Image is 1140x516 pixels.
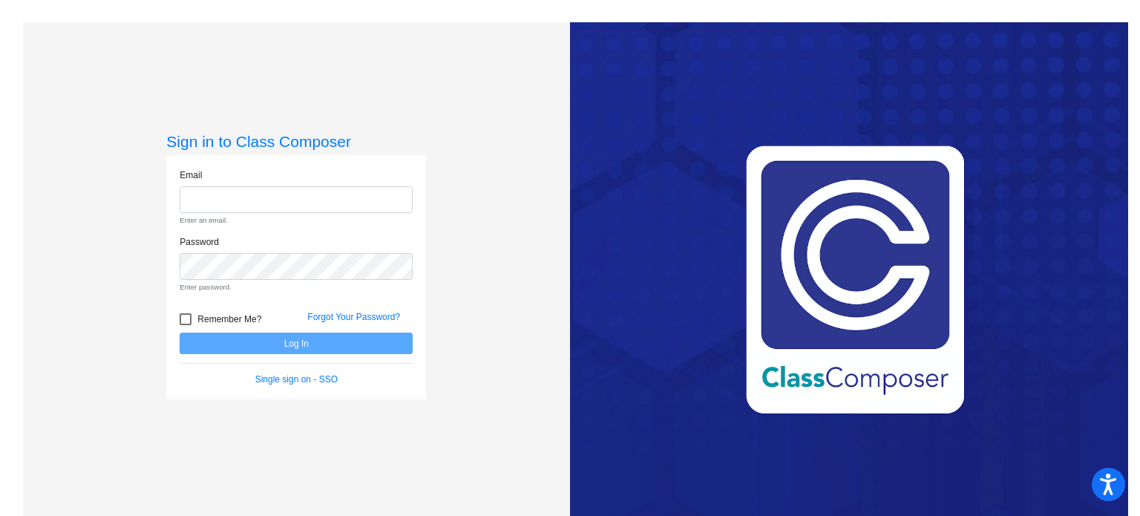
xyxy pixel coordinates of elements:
[180,169,202,182] label: Email
[197,310,261,328] span: Remember Me?
[180,235,219,249] label: Password
[166,132,426,151] h3: Sign in to Class Composer
[180,333,413,354] button: Log In
[307,312,400,322] a: Forgot Your Password?
[180,215,413,226] small: Enter an email.
[255,374,338,385] a: Single sign on - SSO
[180,282,413,293] small: Enter password.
